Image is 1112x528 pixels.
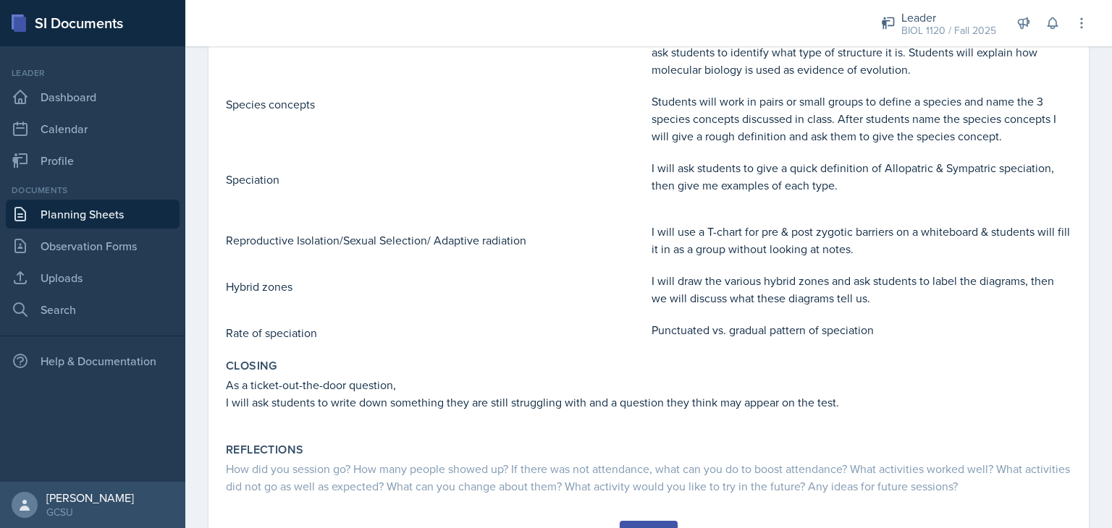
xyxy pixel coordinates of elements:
div: GCSU [46,505,134,519]
a: Uploads [6,263,180,292]
p: Speciation [226,171,646,188]
div: [PERSON_NAME] [46,490,134,505]
div: Documents [6,184,180,197]
p: I will draw the various hybrid zones and ask students to label the diagrams, then we will discuss... [652,272,1071,307]
p: I will ask students to give a quick definition of Allopatric & Sympatric speciation, then give me... [652,159,1071,194]
div: How did you session go? How many people showed up? If there was not attendance, what can you do t... [226,460,1071,495]
div: Help & Documentation [6,346,180,375]
p: I will use a T-chart for pre & post zygotic barriers on a whiteboard & students will fill it in a... [652,223,1071,257]
div: Leader [901,9,996,26]
p: As a ticket-out-the-door question, [226,376,1071,393]
p: Punctuated vs. gradual pattern of speciation [652,321,1071,338]
a: Search [6,295,180,324]
label: Closing [226,359,277,373]
div: Leader [6,67,180,80]
a: Profile [6,146,180,175]
a: Calendar [6,114,180,143]
label: Reflections [226,443,303,457]
p: Rate of speciation [226,324,646,341]
a: Planning Sheets [6,200,180,229]
p: Hybrid zones [226,278,646,295]
p: I will ask students to write down something they are still struggling with and a question they th... [226,393,1071,411]
p: Species concepts [226,95,646,113]
div: BIOL 1120 / Fall 2025 [901,23,996,38]
p: Students will work in pairs or small groups to define a species and name the 3 species concepts d... [652,93,1071,145]
a: Observation Forms [6,231,180,260]
p: Reproductive Isolation/Sexual Selection/ Adaptive radiation [226,231,646,249]
a: Dashboard [6,82,180,111]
